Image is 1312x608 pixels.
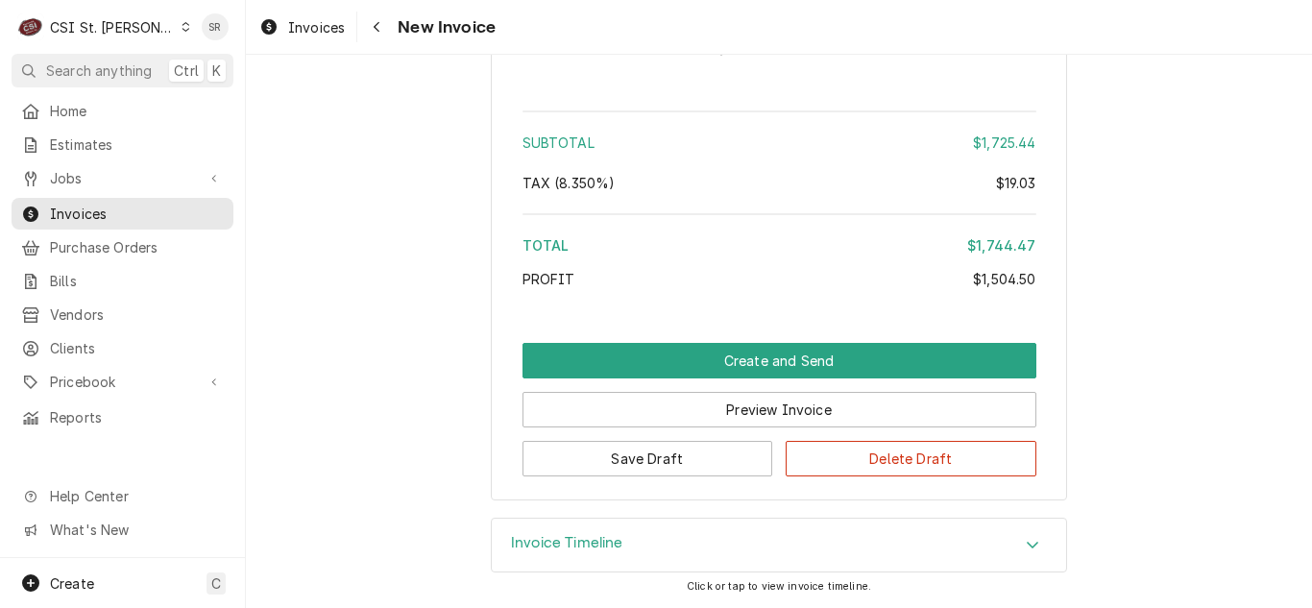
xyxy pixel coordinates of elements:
button: Accordion Details Expand Trigger [492,519,1066,572]
a: Home [12,95,233,127]
span: Reports [50,407,224,427]
span: Purchase Orders [50,237,224,257]
a: Bills [12,265,233,297]
span: Clients [50,338,224,358]
div: C [17,13,44,40]
div: Profit [522,269,1036,289]
a: Go to Jobs [12,162,233,194]
span: What's New [50,520,222,540]
span: Ctrl [174,61,199,81]
div: $1,725.44 [973,133,1035,153]
a: Invoices [12,198,233,230]
div: Button Group Row [522,343,1036,378]
span: Vendors [50,304,224,325]
a: Go to Pricebook [12,366,233,398]
span: Create [50,575,94,592]
div: $1,744.47 [967,235,1035,255]
span: Invoices [288,17,345,37]
span: Subtotal [522,134,595,151]
button: Navigate back [361,12,392,42]
a: Invoices [252,12,352,43]
div: Button Group Row [522,427,1036,476]
span: Total [522,237,570,254]
div: Amount Summary [522,104,1036,303]
a: Reports [12,401,233,433]
div: Stephani Roth's Avatar [202,13,229,40]
span: C [211,573,221,594]
div: Accordion Header [492,519,1066,572]
span: Profit [522,271,575,287]
div: Tax [522,173,1036,193]
span: Search anything [46,61,152,81]
div: $19.03 [996,173,1036,193]
h3: Invoice Timeline [511,534,623,552]
span: Pricebook [50,372,195,392]
div: Button Group [522,343,1036,476]
button: Search anythingCtrlK [12,54,233,87]
div: Invoice Timeline [491,518,1067,573]
span: $1,504.50 [973,271,1035,287]
button: Delete Draft [786,441,1036,476]
div: Button Group Row [522,378,1036,427]
button: Create and Send [522,343,1036,378]
a: Go to What's New [12,514,233,546]
a: Go to Help Center [12,480,233,512]
span: Jobs [50,168,195,188]
span: Help Center [50,486,222,506]
a: Purchase Orders [12,231,233,263]
div: SR [202,13,229,40]
a: Estimates [12,129,233,160]
a: Vendors [12,299,233,330]
span: New Invoice [392,14,496,40]
div: Total [522,235,1036,255]
button: Preview Invoice [522,392,1036,427]
span: Invoices [50,204,224,224]
span: Home [50,101,224,121]
button: Save Draft [522,441,773,476]
span: Click or tap to view invoice timeline. [687,580,871,593]
span: Bills [50,271,224,291]
a: Clients [12,332,233,364]
span: Estimates [50,134,224,155]
span: Tax ( 8.350% ) [522,175,616,191]
div: Subtotal [522,133,1036,153]
div: CSI St. [PERSON_NAME] [50,17,175,37]
span: K [212,61,221,81]
div: CSI St. Louis's Avatar [17,13,44,40]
